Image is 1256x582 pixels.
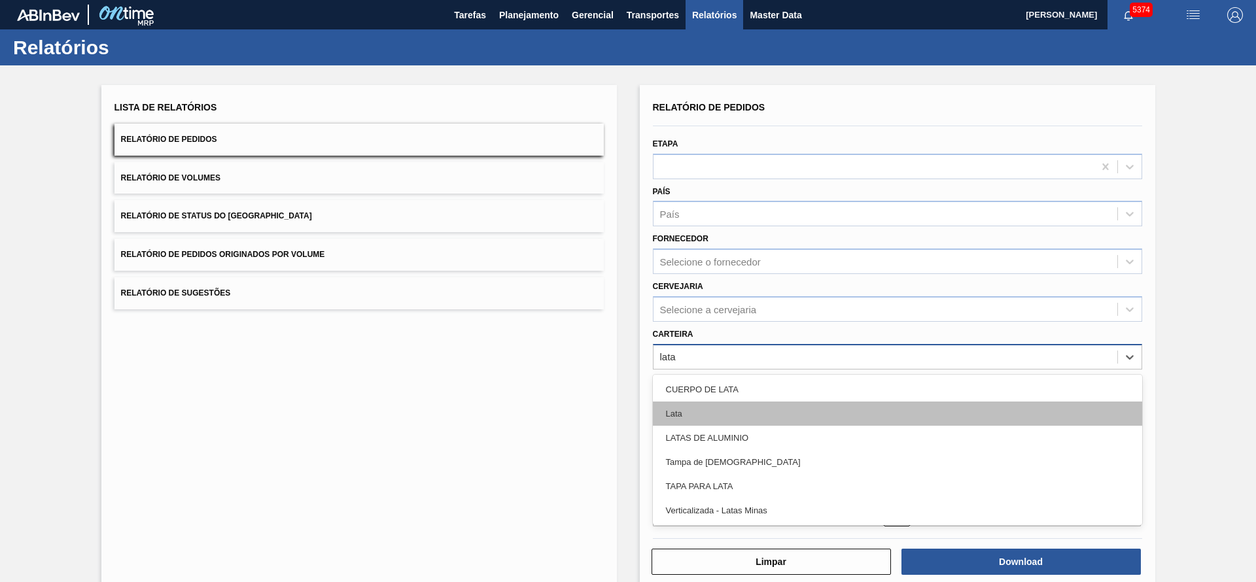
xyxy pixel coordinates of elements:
button: Relatório de Status do [GEOGRAPHIC_DATA] [114,200,604,232]
span: Lista de Relatórios [114,102,217,112]
span: Relatório de Pedidos [653,102,765,112]
div: Selecione a cervejaria [660,303,757,315]
span: Relatório de Volumes [121,173,220,182]
img: userActions [1185,7,1201,23]
label: Fornecedor [653,234,708,243]
span: Tarefas [454,7,486,23]
h1: Relatórios [13,40,245,55]
span: Relatórios [692,7,737,23]
label: Carteira [653,330,693,339]
button: Relatório de Pedidos Originados por Volume [114,239,604,271]
button: Download [901,549,1141,575]
div: Verticalizada - Latas Minas [653,498,1142,522]
span: Transportes [627,7,679,23]
span: Relatório de Status do [GEOGRAPHIC_DATA] [121,211,312,220]
span: Gerencial [572,7,614,23]
span: Relatório de Pedidos Originados por Volume [121,250,325,259]
div: Selecione o fornecedor [660,256,761,267]
button: Limpar [652,549,891,575]
div: País [660,209,680,220]
span: Relatório de Pedidos [121,135,217,144]
div: CUERPO DE LATA [653,377,1142,402]
label: Cervejaria [653,282,703,291]
button: Notificações [1108,6,1149,24]
button: Relatório de Sugestões [114,277,604,309]
label: País [653,187,671,196]
img: TNhmsLtSVTkK8tSr43FrP2fwEKptu5GPRR3wAAAABJRU5ErkJggg== [17,9,80,21]
div: TAPA PARA LATA [653,474,1142,498]
button: Relatório de Pedidos [114,124,604,156]
span: 5374 [1130,3,1153,17]
div: LATAS DE ALUMINIO [653,426,1142,450]
label: Etapa [653,139,678,148]
span: Master Data [750,7,801,23]
button: Relatório de Volumes [114,162,604,194]
img: Logout [1227,7,1243,23]
div: Tampa de [DEMOGRAPHIC_DATA] [653,450,1142,474]
div: Lata [653,402,1142,426]
span: Relatório de Sugestões [121,288,231,298]
span: Planejamento [499,7,559,23]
